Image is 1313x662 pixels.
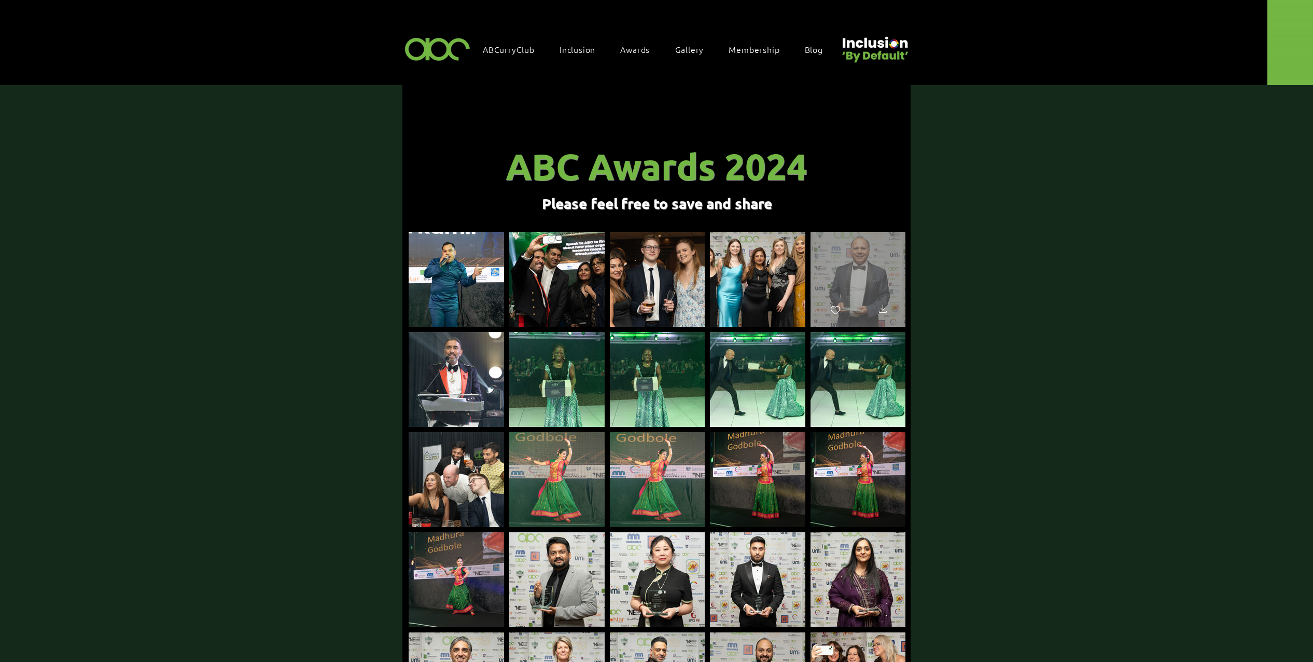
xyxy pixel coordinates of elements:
span: Inclusion [560,44,595,55]
div: Download [872,297,895,323]
span: ABCurryClub [483,44,535,55]
span: Blog [805,44,823,55]
a: ABCurryClub [478,38,550,60]
span: Membership [729,44,779,55]
span: ABC Awards 2024 [506,144,807,188]
a: Membership [723,38,795,60]
span: Please feel free to save and share [542,194,772,212]
span: Awards [620,44,650,55]
a: Blog [800,38,839,60]
div: Inclusion [554,38,611,60]
span: Love [821,298,849,323]
nav: Site [478,38,839,60]
a: Gallery [670,38,720,60]
span: Gallery [675,44,704,55]
img: ABC-Logo-Blank-Background-01-01-2.png [402,33,473,64]
img: Untitled design (22).png [839,28,910,64]
div: Awards [615,38,665,60]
